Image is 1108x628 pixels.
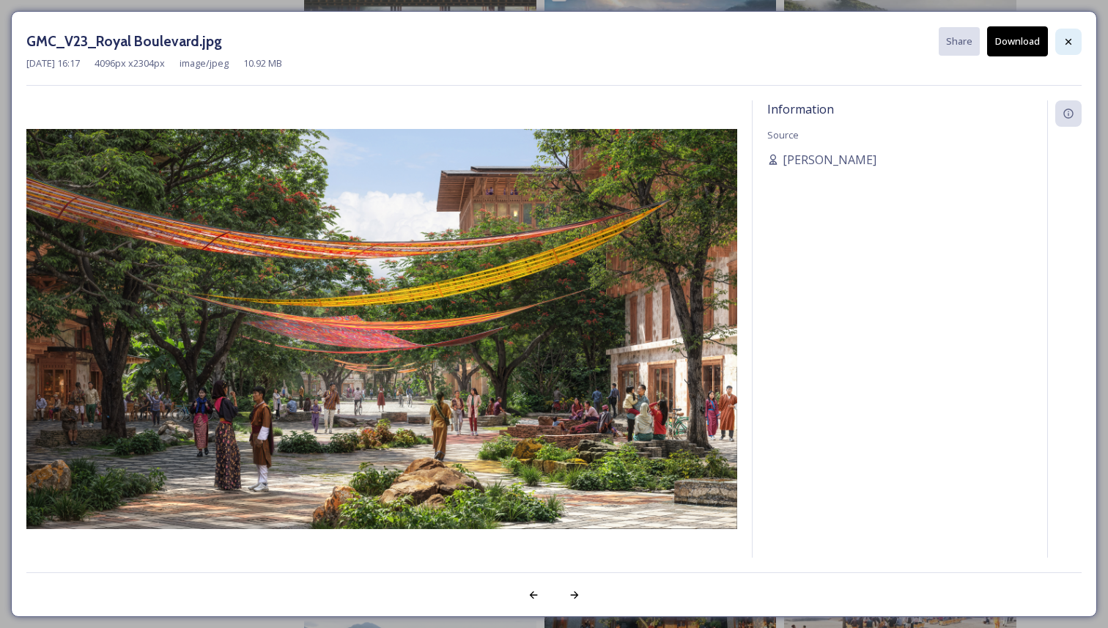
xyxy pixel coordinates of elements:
[767,101,834,117] span: Information
[95,56,165,70] span: 4096 px x 2304 px
[243,56,282,70] span: 10.92 MB
[939,27,980,56] button: Share
[26,31,222,52] h3: GMC_V23_Royal Boulevard.jpg
[26,129,737,529] img: GMC_V23_Royal%20Boulevard.jpg
[783,151,876,169] span: [PERSON_NAME]
[767,128,799,141] span: Source
[26,56,80,70] span: [DATE] 16:17
[180,56,229,70] span: image/jpeg
[987,26,1048,56] button: Download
